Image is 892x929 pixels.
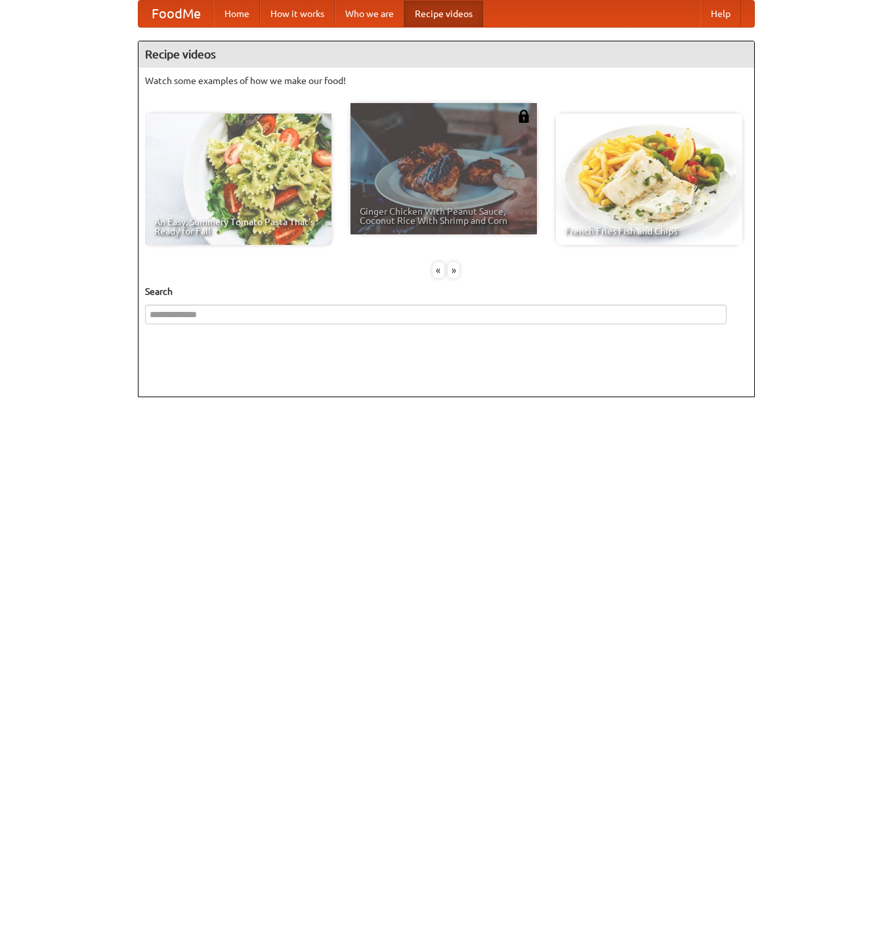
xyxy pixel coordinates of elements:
p: Watch some examples of how we make our food! [145,74,748,87]
a: An Easy, Summery Tomato Pasta That's Ready for Fall [145,114,331,245]
span: An Easy, Summery Tomato Pasta That's Ready for Fall [154,217,322,236]
img: 483408.png [517,110,530,123]
div: « [433,262,444,278]
h5: Search [145,285,748,298]
div: » [448,262,459,278]
a: Who we are [335,1,404,27]
a: Help [700,1,741,27]
a: Recipe videos [404,1,483,27]
a: French Fries Fish and Chips [556,114,742,245]
a: How it works [260,1,335,27]
a: Home [214,1,260,27]
span: French Fries Fish and Chips [565,227,733,236]
a: FoodMe [138,1,214,27]
h4: Recipe videos [138,41,754,68]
